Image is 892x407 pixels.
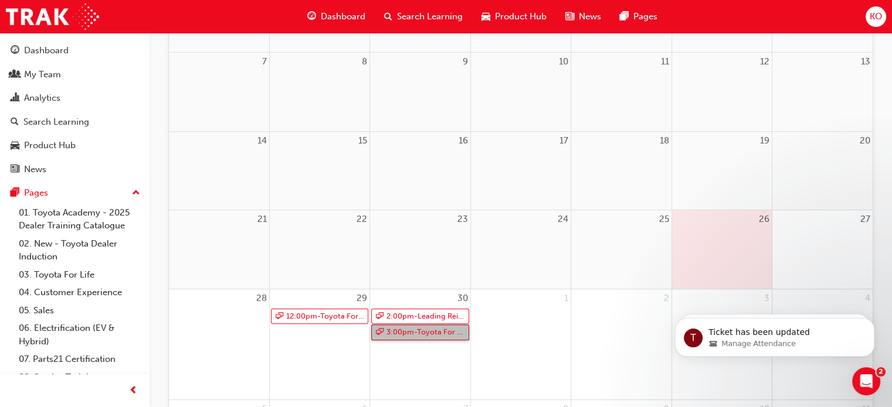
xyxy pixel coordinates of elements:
[260,53,269,71] a: September 7, 2025
[11,93,19,104] span: chart-icon
[556,5,611,29] a: news-iconNews
[671,131,772,210] td: September 19, 2025
[269,52,369,131] td: September 8, 2025
[24,186,48,200] div: Pages
[772,210,873,289] td: September 27, 2025
[286,309,366,324] span: 12:00pm - Toyota For Life In Action - Virtual Classroom
[24,44,69,57] div: Dashboard
[455,210,470,228] a: September 23, 2025
[354,289,369,307] a: September 29, 2025
[852,367,880,395] iframe: Intercom live chat
[269,210,369,289] td: September 22, 2025
[370,131,470,210] td: September 16, 2025
[359,53,369,71] a: September 8, 2025
[671,52,772,131] td: September 12, 2025
[757,210,772,228] a: September 26, 2025
[129,384,138,398] span: prev-icon
[858,210,873,228] a: September 27, 2025
[169,210,269,289] td: September 21, 2025
[758,53,772,71] a: September 12, 2025
[307,9,316,24] span: guage-icon
[356,132,369,150] a: September 15, 2025
[481,9,490,24] span: car-icon
[495,10,547,23] span: Product Hub
[662,289,671,307] a: October 2, 2025
[384,9,392,24] span: search-icon
[14,302,145,320] a: 05. Sales
[611,5,667,29] a: pages-iconPages
[11,46,19,56] span: guage-icon
[470,52,571,131] td: September 10, 2025
[562,289,571,307] a: October 1, 2025
[571,289,671,400] td: October 2, 2025
[276,309,283,324] span: sessionType_ONLINE_URL-icon
[555,210,571,228] a: September 24, 2025
[169,131,269,210] td: September 14, 2025
[370,52,470,131] td: September 9, 2025
[11,70,19,80] span: people-icon
[255,132,269,150] a: September 14, 2025
[5,182,145,204] button: Pages
[5,37,145,182] button: DashboardMy TeamAnalyticsSearch LearningProduct HubNews
[14,283,145,302] a: 04. Customer Experience
[5,111,145,133] a: Search Learning
[758,132,772,150] a: September 19, 2025
[14,266,145,284] a: 03. Toyota For Life
[657,210,671,228] a: September 25, 2025
[859,53,873,71] a: September 13, 2025
[671,289,772,400] td: October 3, 2025
[772,289,873,400] td: October 4, 2025
[370,289,470,400] td: September 30, 2025
[870,10,882,23] span: KO
[863,289,873,307] a: October 4, 2025
[24,163,46,176] div: News
[456,132,470,150] a: September 16, 2025
[14,368,145,387] a: 08. Service Training
[633,10,657,23] span: Pages
[23,115,89,129] div: Search Learning
[470,289,571,400] td: October 1, 2025
[470,131,571,210] td: September 17, 2025
[386,309,466,324] span: 2:00pm - Leading Reignite Part 2 - Virtual Classroom
[671,210,772,289] td: September 26, 2025
[6,4,99,30] img: Trak
[375,5,472,29] a: search-iconSearch Learning
[857,132,873,150] a: September 20, 2025
[11,141,19,151] span: car-icon
[169,289,269,400] td: September 28, 2025
[24,139,76,152] div: Product Hub
[5,87,145,109] a: Analytics
[397,10,463,23] span: Search Learning
[472,5,556,29] a: car-iconProduct Hub
[557,132,571,150] a: September 17, 2025
[772,52,873,131] td: September 13, 2025
[5,159,145,180] a: News
[354,210,369,228] a: September 22, 2025
[866,6,886,27] button: KO
[659,53,671,71] a: September 11, 2025
[579,10,601,23] span: News
[269,131,369,210] td: September 15, 2025
[620,9,629,24] span: pages-icon
[470,210,571,289] td: September 24, 2025
[370,210,470,289] td: September 23, 2025
[14,204,145,235] a: 01. Toyota Academy - 2025 Dealer Training Catalogue
[11,188,19,199] span: pages-icon
[455,289,470,307] a: September 30, 2025
[24,91,60,105] div: Analytics
[5,40,145,61] a: Dashboard
[132,186,140,201] span: up-icon
[11,165,19,175] span: news-icon
[14,235,145,266] a: 02. New - Toyota Dealer Induction
[571,131,671,210] td: September 18, 2025
[571,52,671,131] td: September 11, 2025
[557,53,571,71] a: September 10, 2025
[565,9,574,24] span: news-icon
[376,309,384,324] span: sessionType_ONLINE_URL-icon
[876,367,886,377] span: 2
